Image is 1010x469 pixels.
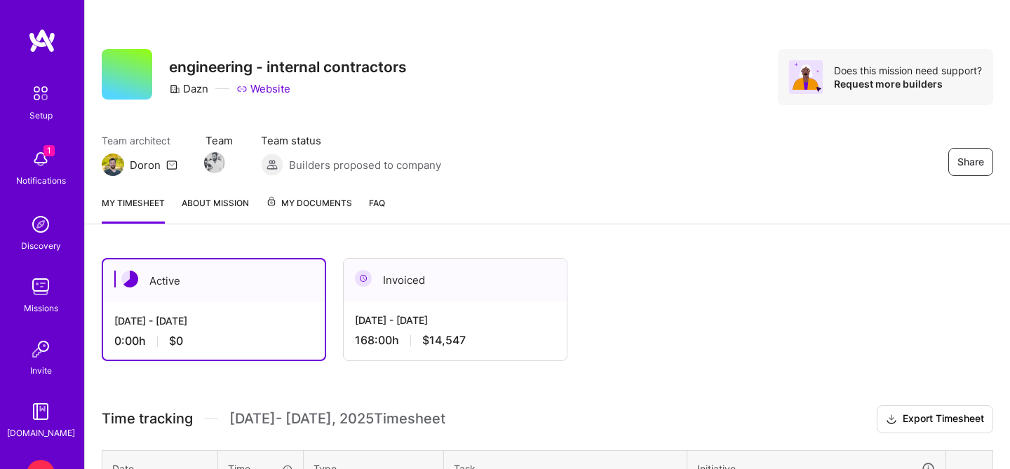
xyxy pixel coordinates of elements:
[102,410,193,428] span: Time tracking
[169,334,183,348] span: $0
[114,313,314,328] div: [DATE] - [DATE]
[24,301,58,315] div: Missions
[206,151,224,175] a: Team Member Avatar
[355,313,555,327] div: [DATE] - [DATE]
[369,196,385,224] a: FAQ
[204,152,225,173] img: Team Member Avatar
[229,410,445,428] span: [DATE] - [DATE] , 2025 Timesheet
[355,333,555,348] div: 168:00 h
[834,77,982,90] div: Request more builders
[206,133,233,148] span: Team
[43,145,55,156] span: 1
[182,196,249,224] a: About Mission
[27,335,55,363] img: Invite
[877,405,993,433] button: Export Timesheet
[121,271,138,287] img: Active
[21,238,61,253] div: Discovery
[27,397,55,426] img: guide book
[169,83,180,95] i: icon CompanyGray
[266,196,352,211] span: My Documents
[261,154,283,176] img: Builders proposed to company
[957,155,984,169] span: Share
[355,270,372,287] img: Invoiced
[169,58,407,76] h3: engineering - internal contractors
[102,154,124,176] img: Team Architect
[266,196,352,224] a: My Documents
[344,259,567,301] div: Invoiced
[16,173,66,188] div: Notifications
[834,64,982,77] div: Does this mission need support?
[166,159,177,170] i: icon Mail
[28,28,56,53] img: logo
[261,133,441,148] span: Team status
[102,133,177,148] span: Team architect
[27,145,55,173] img: bell
[30,363,52,378] div: Invite
[422,333,466,348] span: $14,547
[102,196,165,224] a: My timesheet
[103,259,325,302] div: Active
[169,81,208,96] div: Dazn
[236,81,290,96] a: Website
[886,412,897,427] i: icon Download
[26,79,55,108] img: setup
[7,426,75,440] div: [DOMAIN_NAME]
[948,148,993,176] button: Share
[114,334,314,348] div: 0:00 h
[289,158,441,172] span: Builders proposed to company
[27,210,55,238] img: discovery
[130,158,161,172] div: Doron
[27,273,55,301] img: teamwork
[789,60,823,94] img: Avatar
[29,108,53,123] div: Setup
